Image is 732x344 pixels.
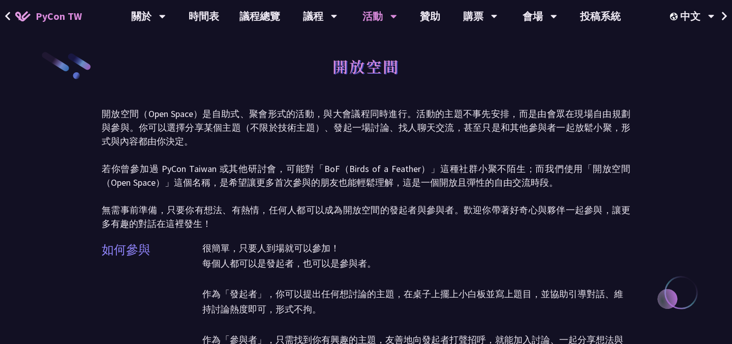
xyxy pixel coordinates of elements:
[332,51,400,81] h1: 開放空間
[36,9,82,24] span: PyCon TW
[15,11,30,21] img: Home icon of PyCon TW 2025
[102,107,630,231] p: 開放空間（Open Space）是自助式、聚會形式的活動，與大會議程同時進行。活動的主題不事先安排，而是由會眾在現場自由規劃與參與。你可以選擇分享某個主題（不限於技術主題）、發起一場討論、找人聊...
[5,4,92,29] a: PyCon TW
[670,13,680,20] img: Locale Icon
[102,241,150,259] p: 如何參與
